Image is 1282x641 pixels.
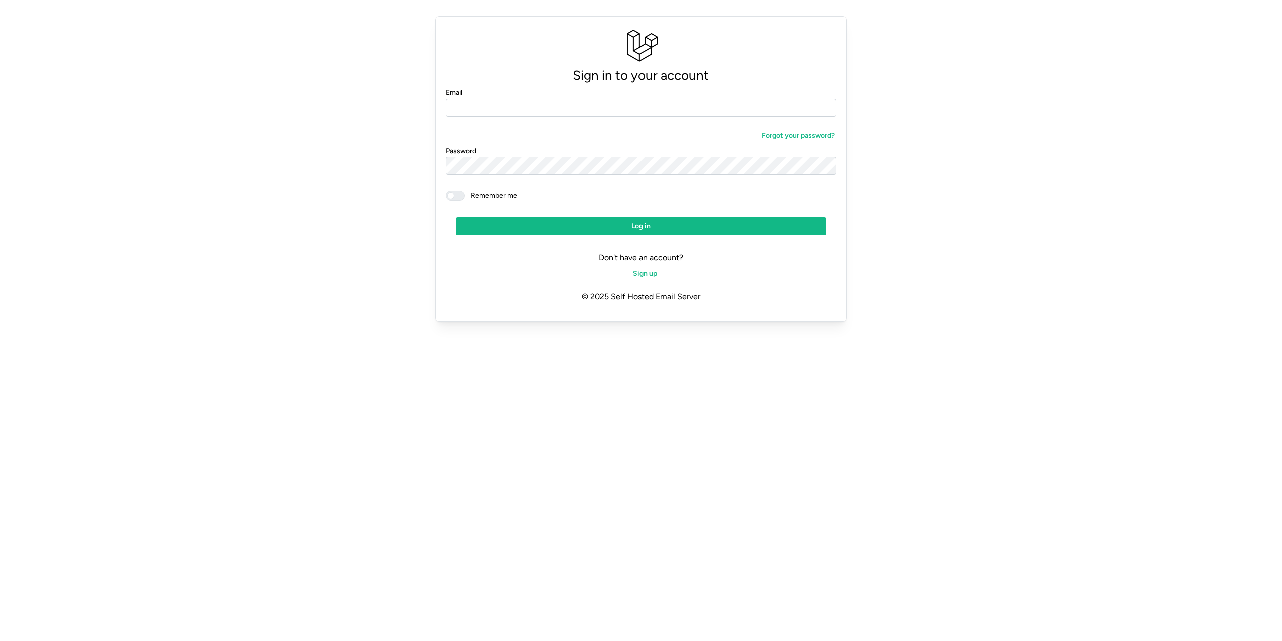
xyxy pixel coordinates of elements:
a: Sign up [623,265,659,283]
label: Password [446,146,476,157]
span: Log in [631,218,651,235]
label: Email [446,87,462,98]
p: Don't have an account? [446,251,836,264]
span: Forgot your password? [762,127,835,144]
p: Sign in to your account [446,65,836,86]
span: Remember me [465,191,517,201]
a: Forgot your password? [752,127,836,145]
p: © 2025 Self Hosted Email Server [446,283,836,311]
button: Log in [456,217,826,235]
span: Sign up [633,265,657,282]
